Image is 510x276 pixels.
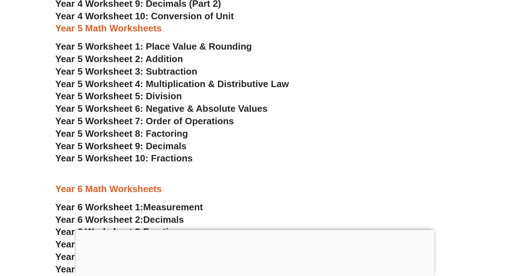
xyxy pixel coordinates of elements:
[55,264,259,275] a: Year 6 Worksheet 6:Factoring & Prime Factors
[55,153,193,164] a: Year 5 Worksheet 10: Fractions
[55,54,183,64] a: Year 5 Worksheet 2: Addition
[55,22,455,35] h3: Year 5 Math Worksheets
[388,195,510,276] iframe: Chat Widget
[55,141,187,151] a: Year 5 Worksheet 9: Decimals
[55,11,234,21] a: Year 4 Worksheet 10: Conversion of Unit
[55,103,267,114] a: Year 5 Worksheet 6: Negative & Absolute Values
[55,251,143,262] span: Year 6 Worksheet 5:
[55,202,143,212] span: Year 6 Worksheet 1:
[55,116,234,126] a: Year 5 Worksheet 7: Order of Operations
[143,226,185,237] span: Fractions
[55,128,188,139] a: Year 5 Worksheet 8: Factoring
[55,202,203,212] a: Year 6 Worksheet 1:Measurement
[55,226,185,237] a: Year 6 Worksheet 3:Fractions
[55,251,236,262] a: Year 6 Worksheet 5:Proportions & Ratios
[55,91,182,101] a: Year 5 Worksheet 5: Division
[55,79,289,89] a: Year 5 Worksheet 4: Multiplication & Distributive Law
[55,41,252,52] a: Year 5 Worksheet 1: Place Value & Rounding
[55,214,184,225] a: Year 6 Worksheet 2:Decimals
[55,239,182,250] a: Year 6 Worksheet 4:Percents
[143,214,184,225] span: Decimals
[76,230,434,274] iframe: Advertisement
[55,239,143,250] span: Year 6 Worksheet 4:
[55,264,143,275] span: Year 6 Worksheet 6:
[55,214,143,225] span: Year 6 Worksheet 2:
[55,183,455,195] h3: Year 6 Math Worksheets
[55,66,197,77] a: Year 5 Worksheet 3: Subtraction
[55,226,143,237] span: Year 6 Worksheet 3:
[143,202,203,212] span: Measurement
